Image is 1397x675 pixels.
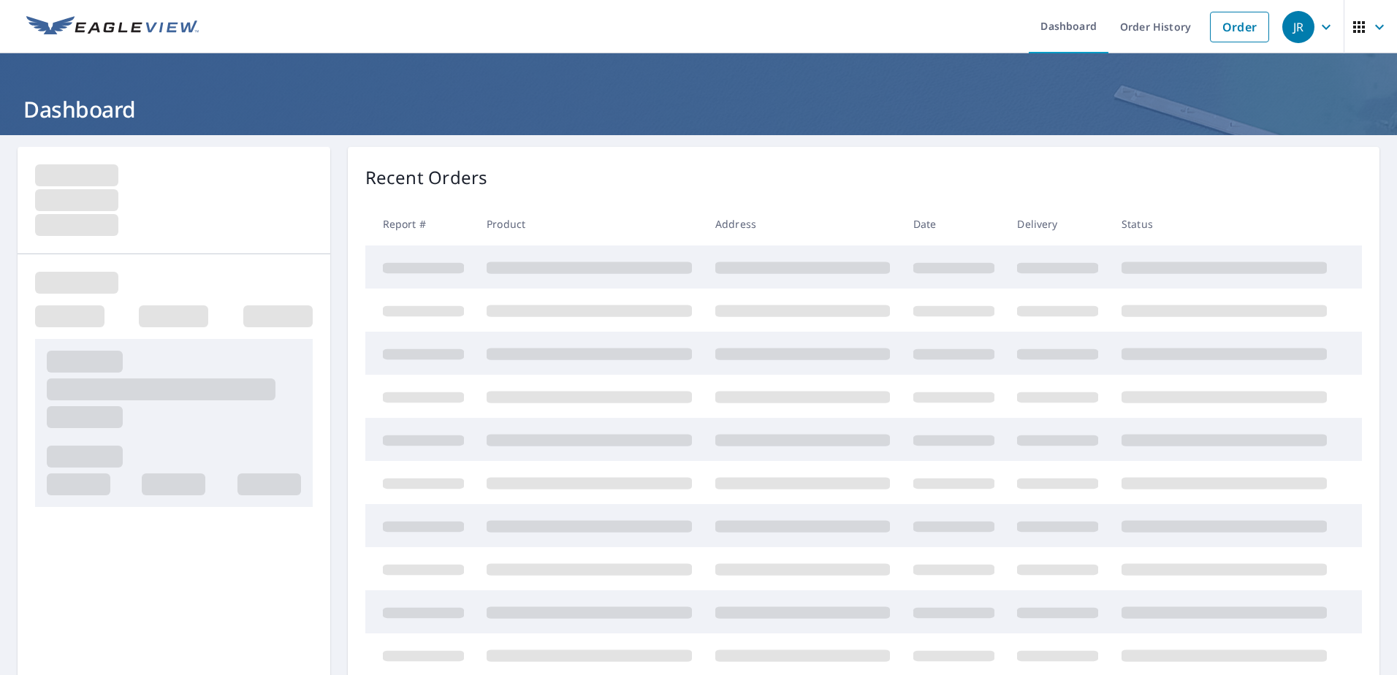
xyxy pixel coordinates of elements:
div: JR [1282,11,1314,43]
th: Status [1110,202,1339,245]
th: Date [902,202,1006,245]
img: EV Logo [26,16,199,38]
th: Product [475,202,704,245]
a: Order [1210,12,1269,42]
th: Address [704,202,902,245]
th: Report # [365,202,476,245]
h1: Dashboard [18,94,1379,124]
p: Recent Orders [365,164,488,191]
th: Delivery [1005,202,1110,245]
